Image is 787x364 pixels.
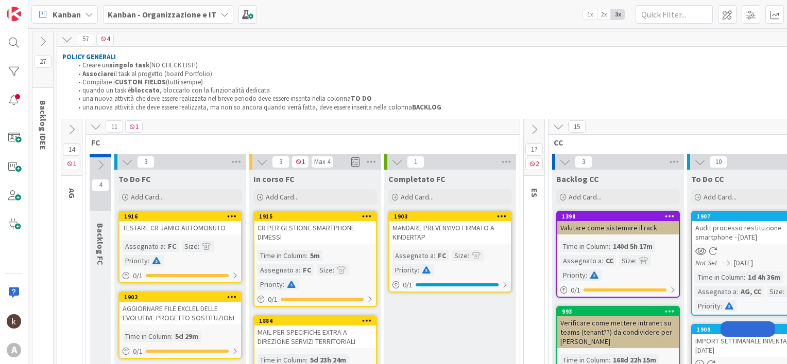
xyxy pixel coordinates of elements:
span: 15 [568,120,586,133]
span: 0 / 1 [133,346,143,357]
div: 1398 [557,212,679,221]
div: 1903MANDARE PREVENYIVO FIRMATO A KINDERTAP [389,212,511,244]
span: Backlog IDEE [38,100,48,150]
div: FC [165,241,179,252]
div: 1884 [254,316,376,325]
span: 0 / 1 [403,280,413,290]
span: 4 [92,179,109,191]
div: 1915 [259,213,376,220]
strong: singolo task [109,61,149,69]
div: Assegnato a [560,255,602,266]
div: 1916 [124,213,241,220]
span: 10 [710,156,727,168]
b: Kanban - Organizzazione e IT [108,9,216,20]
div: 5m [307,250,322,261]
span: 2 [525,158,543,170]
span: : [635,255,637,266]
div: Time in Column [258,250,306,261]
div: 1884 [259,317,376,324]
span: 14 [63,143,80,156]
div: CR PER GESTIONE SMARTPHONE DIMESSI [254,221,376,244]
span: : [418,264,419,276]
span: 4 [96,33,114,45]
img: kh [7,314,21,329]
span: FC [91,137,507,148]
div: 1884MAIL PER SPECIFICHE EXTRA A DIREZIONE SERVIZI TERRITORIALI [254,316,376,348]
div: FC [300,264,314,276]
div: 1398Valutare come sistemare il rack [557,212,679,234]
span: : [744,271,745,283]
div: 0/1 [119,269,241,282]
span: 1 [407,156,424,168]
div: 1915CR PER GESTIONE SMARTPHONE DIMESSI [254,212,376,244]
span: ES [529,188,540,197]
span: : [333,264,334,276]
span: : [299,264,300,276]
span: : [283,279,284,290]
span: : [721,300,722,312]
div: Priority [560,269,586,281]
span: Add Card... [131,192,164,202]
strong: TO DO [351,94,372,103]
span: : [198,241,199,252]
div: Time in Column [123,331,171,342]
div: Priority [123,255,148,266]
span: [DATE] [734,258,753,268]
div: Assegnato a [258,264,299,276]
div: Priority [392,264,418,276]
div: A [7,343,21,357]
span: 0 / 1 [268,294,278,305]
span: : [783,286,784,297]
div: 1398 [562,213,679,220]
span: Completato FC [388,174,446,184]
span: Add Card... [569,192,602,202]
strong: bloccato [131,86,160,95]
div: FC [435,250,449,261]
div: Priority [258,279,283,290]
span: 27 [34,56,52,68]
div: 1903 [394,213,511,220]
span: Backlog CC [556,174,599,184]
div: Verificare come mettere intranet su teams (tenant??) da condividere per [PERSON_NAME] [557,316,679,348]
span: 0 / 1 [571,285,580,296]
img: Visit kanbanzone.com [7,7,21,21]
span: : [148,255,149,266]
div: Time in Column [695,271,744,283]
span: 1 [125,120,143,133]
span: 3 [137,156,155,168]
span: 3x [611,9,625,20]
span: 17 [525,143,543,156]
div: MAIL PER SPECIFICHE EXTRA A DIREZIONE SERVIZI TERRITORIALI [254,325,376,348]
span: 1 [63,158,80,170]
span: : [434,250,435,261]
div: 1903 [389,212,511,221]
div: Valutare come sistemare il rack [557,221,679,234]
span: : [586,269,587,281]
span: Kanban [53,8,81,21]
span: 2x [597,9,611,20]
div: Assegnato a [695,286,737,297]
div: 1902 [124,294,241,301]
div: AG, CC [738,286,764,297]
div: 1902AGGIORNARE FILE EXCLEL DELLE EVOLUTIVE PROGETTO SOSTITUZIONI [119,293,241,324]
div: Size [767,286,783,297]
span: 0 / 1 [133,270,143,281]
input: Quick Filter... [636,5,713,24]
span: : [306,250,307,261]
span: 1x [583,9,597,20]
span: : [171,331,173,342]
div: 993Verificare come mettere intranet su teams (tenant??) da condividere per [PERSON_NAME] [557,307,679,348]
div: 0/1 [119,345,241,358]
div: 1d 4h 36m [745,271,783,283]
div: 1916TESTARE CR JAMIO AUTOMONUTO [119,212,241,234]
div: 0/1 [254,293,376,306]
div: 1916 [119,212,241,221]
span: 1 [292,156,309,168]
div: CC [603,255,616,266]
span: 11 [106,120,123,133]
span: : [737,286,738,297]
span: To Do FC [118,174,151,184]
span: AG [67,188,77,198]
div: Assegnato a [392,250,434,261]
div: Time in Column [560,241,609,252]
